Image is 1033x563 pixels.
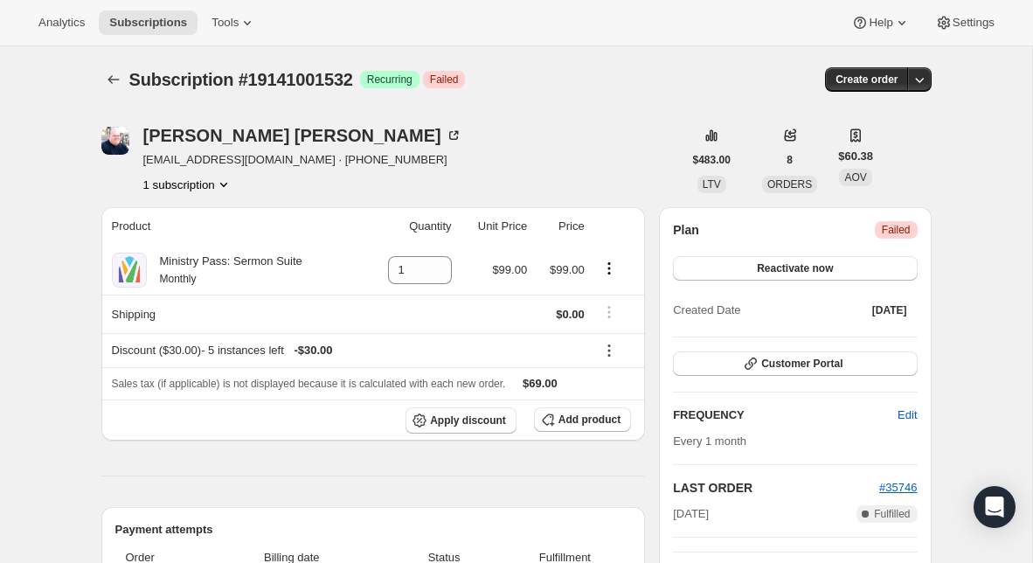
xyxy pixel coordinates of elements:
span: Help [869,16,892,30]
div: [PERSON_NAME] [PERSON_NAME] [143,127,462,144]
button: Add product [534,407,631,432]
span: Edit [898,407,917,424]
span: 8 [787,153,793,167]
th: Price [532,207,590,246]
h2: LAST ORDER [673,479,879,497]
a: #35746 [879,481,917,494]
span: [DATE] [673,505,709,523]
span: $99.00 [550,263,585,276]
span: Failed [430,73,459,87]
button: Tools [201,10,267,35]
button: Apply discount [406,407,516,434]
div: Discount ($30.00) - 5 instances left [112,342,585,359]
span: Recurring [367,73,413,87]
button: Reactivate now [673,256,917,281]
button: Subscriptions [99,10,198,35]
small: Monthly [160,273,197,285]
button: $483.00 [683,148,741,172]
span: [DATE] [872,303,907,317]
button: Customer Portal [673,351,917,376]
span: Settings [953,16,995,30]
span: AOV [844,171,866,184]
button: Edit [887,401,927,429]
span: Reactivate now [757,261,833,275]
span: Created Date [673,302,740,319]
button: Subscriptions [101,67,126,92]
button: Product actions [595,259,623,278]
button: Product actions [143,176,232,193]
span: [EMAIL_ADDRESS][DOMAIN_NAME] · [PHONE_NUMBER] [143,151,462,169]
h2: Plan [673,221,699,239]
span: Sales tax (if applicable) is not displayed because it is calculated with each new order. [112,378,506,390]
div: Open Intercom Messenger [974,486,1016,528]
div: Ministry Pass: Sermon Suite [147,253,302,288]
h2: Payment attempts [115,521,632,539]
span: Analytics [38,16,85,30]
span: Fulfilled [874,507,910,521]
span: $69.00 [523,377,558,390]
span: - $30.00 [294,342,332,359]
button: Shipping actions [595,302,623,322]
th: Quantity [363,207,457,246]
span: Apply discount [430,414,506,427]
span: Subscription #19141001532 [129,70,353,89]
button: Create order [825,67,908,92]
span: Create order [835,73,898,87]
span: $483.00 [693,153,731,167]
span: Add product [558,413,620,427]
span: $0.00 [556,308,585,321]
button: #35746 [879,479,917,497]
button: 8 [776,148,803,172]
span: $99.00 [492,263,527,276]
span: Every 1 month [673,434,746,448]
h2: FREQUENCY [673,407,898,424]
span: $60.38 [838,148,873,165]
button: Analytics [28,10,95,35]
span: ORDERS [767,178,812,191]
th: Unit Price [457,207,533,246]
button: Help [841,10,920,35]
span: Customer Portal [761,357,842,371]
button: Settings [925,10,1005,35]
th: Product [101,207,363,246]
span: Failed [882,223,911,237]
img: product img [112,253,147,288]
span: Tools [211,16,239,30]
button: [DATE] [862,298,918,323]
span: Charles Wells [101,127,129,155]
span: LTV [703,178,721,191]
span: Subscriptions [109,16,187,30]
th: Shipping [101,295,363,333]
